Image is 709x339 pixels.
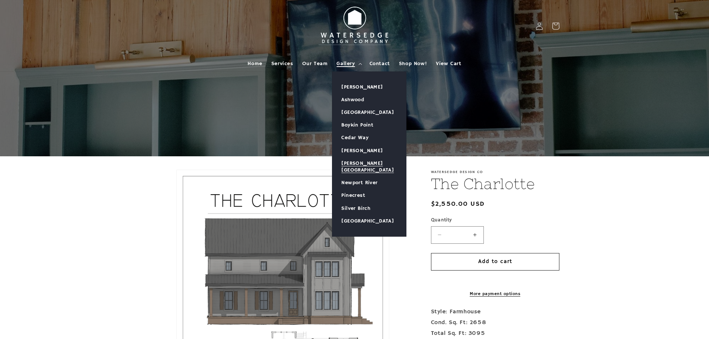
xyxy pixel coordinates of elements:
span: Home [247,60,262,67]
p: Watersedge Design Co [431,170,559,174]
span: View Cart [436,60,461,67]
a: [PERSON_NAME][GEOGRAPHIC_DATA] [332,157,406,176]
span: Gallery [336,60,355,67]
a: Boykin Point [332,119,406,131]
a: [GEOGRAPHIC_DATA] [332,215,406,227]
label: Quantity [431,217,559,224]
summary: Gallery [332,56,365,71]
a: Pinecrest [332,189,406,202]
img: Watersedge Design Co [314,3,396,49]
a: Newport River [332,176,406,189]
span: Our Team [302,60,328,67]
a: Shop Now! [395,56,431,71]
a: More payment options [431,291,559,297]
span: Shop Now! [399,60,427,67]
a: Home [243,56,266,71]
a: Our Team [298,56,332,71]
span: Services [271,60,293,67]
a: Services [267,56,298,71]
a: [PERSON_NAME] [332,81,406,93]
a: Contact [365,56,395,71]
span: Contact [370,60,390,67]
a: View Cart [431,56,466,71]
a: [PERSON_NAME] [332,144,406,157]
button: Add to cart [431,253,559,271]
a: Ashwood [332,93,406,106]
h1: The Charlotte [431,174,559,194]
span: $2,550.00 USD [431,199,485,209]
a: [GEOGRAPHIC_DATA] [332,106,406,119]
a: Silver Birch [332,202,406,215]
a: Cedar Way [332,131,406,144]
